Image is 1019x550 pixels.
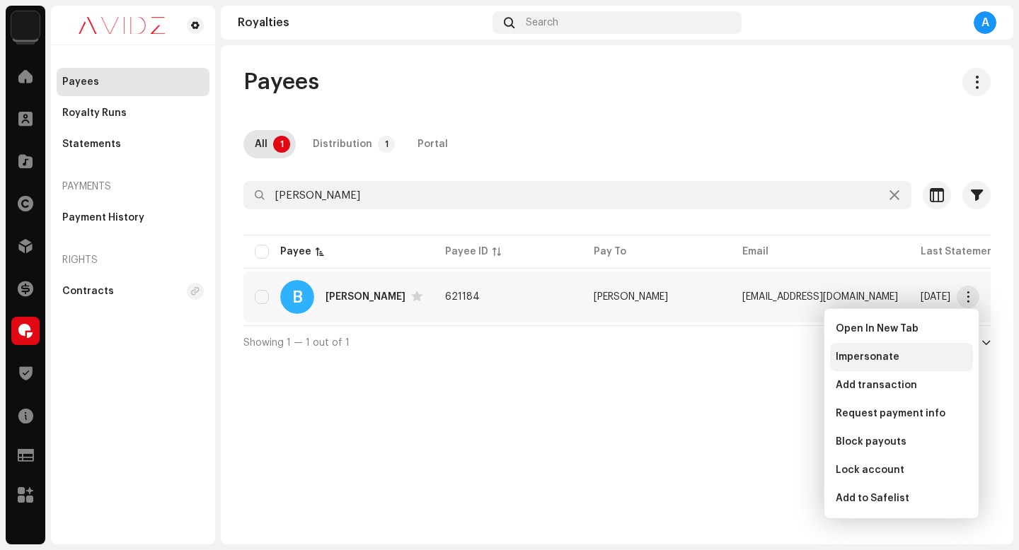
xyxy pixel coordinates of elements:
span: Bharosi Meena [594,292,668,302]
re-m-nav-item: Royalty Runs [57,99,209,127]
span: Open In New Tab [836,323,919,334]
div: B [280,280,314,314]
re-m-nav-item: Contracts [57,277,209,305]
div: Contracts [62,286,114,297]
span: Lock account [836,464,904,476]
p-badge: 1 [378,136,395,153]
span: Request payment info [836,408,945,419]
span: Impersonate [836,351,899,363]
div: Payment History [62,212,144,223]
p-badge: 1 [273,136,290,153]
span: Add transaction [836,380,917,391]
div: Last Statement [921,245,998,259]
div: All [255,130,267,158]
re-m-nav-item: Payees [57,68,209,96]
span: Block payouts [836,436,906,447]
re-a-nav-header: Payments [57,170,209,204]
span: Jun 2025 [921,292,950,302]
div: Bharosi Nathalwara [326,292,405,302]
div: Payee ID [445,245,488,259]
img: 10d72f0b-d06a-424f-aeaa-9c9f537e57b6 [11,11,40,40]
div: A [974,11,996,34]
re-m-nav-item: Payment History [57,204,209,232]
div: Payees [62,76,99,88]
div: Distribution [313,130,372,158]
span: Add to Safelist [836,493,909,504]
re-m-nav-item: Statements [57,130,209,158]
div: Payee [280,245,311,259]
span: Showing 1 — 1 out of 1 [243,338,350,348]
span: Payees [243,68,319,96]
div: Statements [62,139,121,150]
div: Portal [418,130,448,158]
img: 0c631eef-60b6-411a-a233-6856366a70de [62,17,181,34]
input: Search [243,181,911,209]
div: Royalties [238,17,487,28]
span: Search [526,17,558,28]
span: 621184 [445,292,480,302]
span: digitalcmsnetwork@gmail.com [742,292,898,302]
re-a-nav-header: Rights [57,243,209,277]
div: Royalty Runs [62,107,127,119]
